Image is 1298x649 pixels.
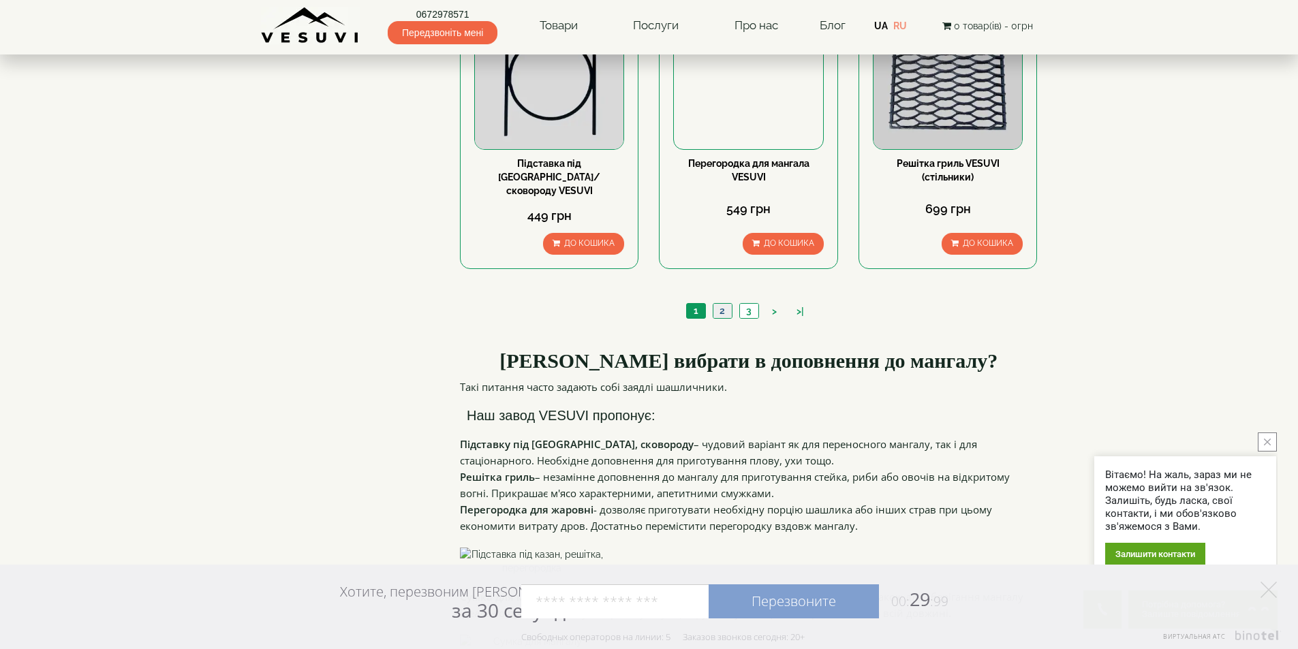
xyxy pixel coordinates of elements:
[543,233,624,254] button: До кошика
[709,584,879,618] a: Перезвоните
[765,304,784,319] a: >
[498,158,600,196] a: Підставка під [GEOGRAPHIC_DATA]/сковороду VESUVI
[942,233,1023,254] button: До кошика
[1163,632,1226,641] span: Виртуальная АТС
[739,304,758,318] a: 3
[460,470,535,484] strong: Решітка гриль
[474,207,624,225] div: 449 грн
[874,1,1022,149] img: Решітка гриль VESUVI (стільники)
[713,304,732,318] a: 2
[790,304,811,319] a: >|
[460,437,694,451] strong: Підставку під [GEOGRAPHIC_DATA], сковороду
[1258,432,1277,452] button: close button
[452,597,574,623] span: за 30 секунд?
[388,7,497,21] a: 0672978571
[897,158,1000,183] a: Решітка гриль VESUVI (стільники)
[460,469,1038,501] p: – незамінне доповнення до мангалу для приготування стейка, риби або овочів на відкритому вогні. П...
[721,10,792,42] a: Про нас
[475,1,623,149] img: Підставка під казан/сковороду VESUVI
[460,548,604,575] img: Підставка під казан, решітка, перегородка
[564,238,615,248] span: До кошика
[954,20,1033,31] span: 0 товар(ів) - 0грн
[688,158,809,183] a: Перегородка для мангала VESUVI
[388,21,497,44] span: Передзвоніть мені
[879,586,948,612] span: 29
[1155,631,1281,649] a: Виртуальная АТС
[460,436,1038,469] p: – чудовий варіант як для переносного мангалу, так і для стаціонарного. Необхідне доповнення для п...
[673,200,823,218] div: 549 грн
[1105,543,1205,565] div: Залишити контакти
[963,238,1013,248] span: До кошика
[340,583,574,621] div: Хотите, перезвоним [PERSON_NAME]
[467,402,1031,429] h3: Наш завод VESUVI пропонує:
[674,1,822,149] img: Перегородка для мангала VESUVI
[893,20,907,31] a: RU
[743,233,824,254] button: До кошика
[460,501,1038,534] p: - дозволяє приготувати необхідну порцію шашлика або інших страв при цьому економити витрату дров....
[930,592,948,610] span: :99
[764,238,814,248] span: До кошика
[460,503,593,516] strong: Перегородка для жаровні
[619,10,692,42] a: Послуги
[261,7,360,44] img: Завод VESUVI
[694,305,698,316] span: 1
[938,18,1037,33] button: 0 товар(ів) - 0грн
[460,379,1038,395] p: Такі питання часто задають собі заядлі шашличники.
[1105,469,1265,533] div: Вітаємо! На жаль, зараз ми не можемо вийти на зв'язок. Залишіть, будь ласка, свої контакти, і ми ...
[521,631,805,642] div: Свободных операторов на линии: 5 Заказов звонков сегодня: 20+
[460,349,1038,372] h2: [PERSON_NAME] вибрати в доповнення до мангалу?
[873,200,1023,218] div: 699 грн
[891,592,910,610] span: 00:
[820,18,846,32] a: Блог
[874,20,888,31] a: UA
[526,10,591,42] a: Товари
